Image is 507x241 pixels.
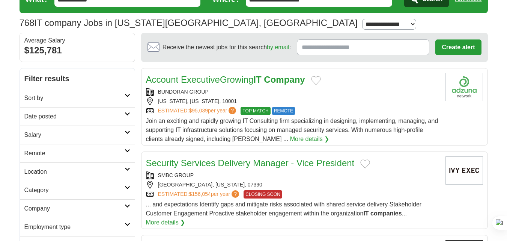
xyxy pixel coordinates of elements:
[232,190,239,198] span: ?
[146,158,355,168] a: Security Services Delivery Manager - Vice President
[24,167,125,176] h2: Location
[24,94,125,103] h2: Sort by
[445,73,483,101] img: Company logo
[146,74,305,85] a: Account ExecutiveGrowingIT Company
[363,210,369,217] strong: IT
[146,201,422,217] span: ... and expectations Identify gaps and mitigate risks associated with shared service delivery Sta...
[146,88,439,96] div: BUNDORAN GROUP
[158,107,238,115] a: ESTIMATED:$95,039per year?
[158,190,241,199] a: ESTIMATED:$156,054per year?
[20,126,135,144] a: Salary
[24,204,125,213] h2: Company
[146,218,185,227] a: More details ❯
[162,43,291,52] span: Receive the newest jobs for this search :
[146,171,439,179] div: SMBC GROUP
[290,135,329,144] a: More details ❯
[360,159,370,168] button: Add to favorite jobs
[20,107,135,126] a: Date posted
[20,16,35,30] span: 768
[189,191,211,197] span: $156,054
[272,107,295,115] span: REMOTE
[24,44,130,57] div: $125,781
[253,74,261,85] strong: IT
[24,223,125,232] h2: Employment type
[20,89,135,107] a: Sort by
[229,107,236,114] span: ?
[24,130,125,139] h2: Salary
[20,181,135,199] a: Category
[20,68,135,89] h2: Filter results
[267,44,289,50] a: by email
[20,218,135,236] a: Employment type
[189,108,208,114] span: $95,039
[435,39,481,55] button: Create alert
[445,156,483,185] img: Company logo
[24,186,125,195] h2: Category
[20,199,135,218] a: Company
[20,144,135,162] a: Remote
[24,149,125,158] h2: Remote
[20,162,135,181] a: Location
[24,38,130,44] div: Average Salary
[146,181,439,189] div: [GEOGRAPHIC_DATA], [US_STATE], 07390
[24,112,125,121] h2: Date posted
[244,190,282,199] span: CLOSING SOON
[311,76,321,85] button: Add to favorite jobs
[241,107,270,115] span: TOP MATCH
[264,74,305,85] strong: Company
[20,18,358,28] h1: IT company Jobs in [US_STATE][GEOGRAPHIC_DATA], [GEOGRAPHIC_DATA]
[146,97,439,105] div: [US_STATE], [US_STATE], 10001
[146,118,438,142] span: Join an exciting and rapidly growing IT Consulting firm specializing in designing, implementing, ...
[370,210,402,217] strong: companies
